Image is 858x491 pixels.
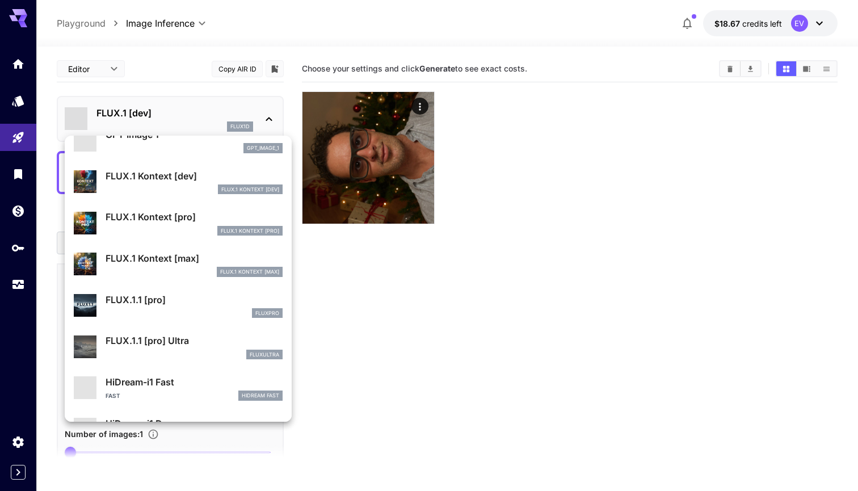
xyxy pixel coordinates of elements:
[74,371,283,405] div: HiDream-i1 FastFastHiDream Fast
[106,392,120,400] p: Fast
[250,351,279,359] p: fluxultra
[74,123,283,158] div: GPT Image 1gpt_image_1
[247,144,279,152] p: gpt_image_1
[106,210,283,224] p: FLUX.1 Kontext [pro]
[74,205,283,240] div: FLUX.1 Kontext [pro]FLUX.1 Kontext [pro]
[106,375,283,389] p: HiDream-i1 Fast
[106,169,283,183] p: FLUX.1 Kontext [dev]
[221,227,279,235] p: FLUX.1 Kontext [pro]
[74,165,283,199] div: FLUX.1 Kontext [dev]FLUX.1 Kontext [dev]
[74,412,283,447] div: HiDream-i1 Dev
[74,329,283,364] div: FLUX.1.1 [pro] Ultrafluxultra
[255,309,279,317] p: fluxpro
[221,186,279,194] p: FLUX.1 Kontext [dev]
[242,392,279,400] p: HiDream Fast
[106,251,283,265] p: FLUX.1 Kontext [max]
[106,334,283,347] p: FLUX.1.1 [pro] Ultra
[220,268,279,276] p: FLUX.1 Kontext [max]
[74,247,283,282] div: FLUX.1 Kontext [max]FLUX.1 Kontext [max]
[106,417,283,430] p: HiDream-i1 Dev
[74,288,283,323] div: FLUX.1.1 [pro]fluxpro
[106,293,283,307] p: FLUX.1.1 [pro]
